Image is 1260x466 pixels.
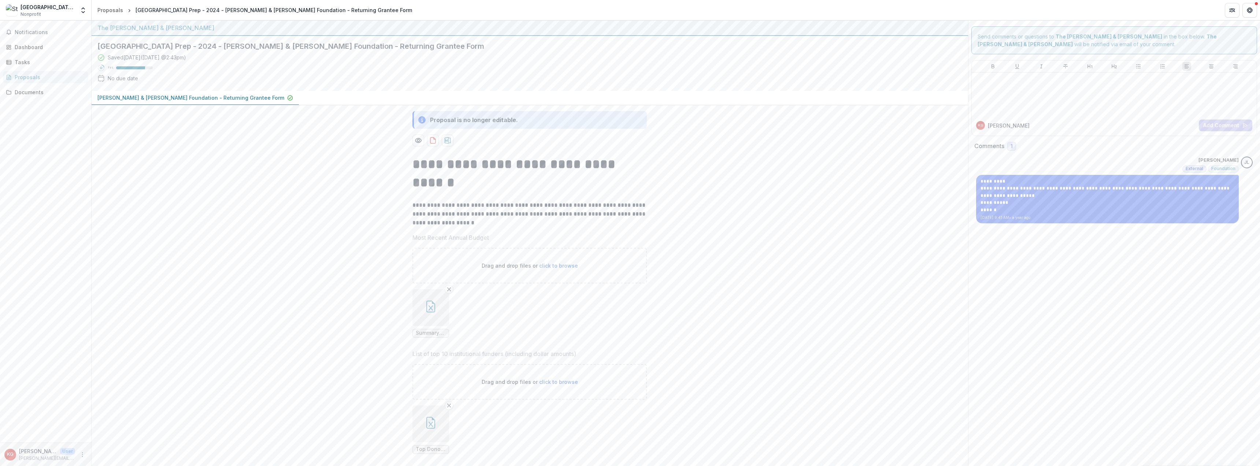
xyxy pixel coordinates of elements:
p: User [60,448,75,455]
button: Open entity switcher [78,3,88,18]
div: Proposal is no longer editable. [430,115,518,124]
button: Preview b7f37ced-02cb-46f3-91cc-de6a8297f422-0.pdf [412,135,424,146]
div: Saved [DATE] ( [DATE] @ 2:43pm ) [108,54,186,61]
button: Underline [1013,62,1022,71]
div: Tasks [15,58,82,66]
p: [PERSON_NAME][EMAIL_ADDRESS][PERSON_NAME][DOMAIN_NAME] [19,455,75,462]
button: Remove File [445,401,453,410]
button: Strike [1061,62,1070,71]
div: [GEOGRAPHIC_DATA] Prep - 2024 - [PERSON_NAME] & [PERSON_NAME] Foundation - Returning Grantee Form [136,6,412,14]
div: Send comments or questions to in the box below. will be notified via email of your comment. [971,26,1257,54]
p: [PERSON_NAME] [1198,157,1239,164]
button: Get Help [1242,3,1257,18]
p: Drag and drop files or [482,378,578,386]
strong: The [PERSON_NAME] & [PERSON_NAME] [1056,33,1162,40]
button: More [78,450,87,459]
button: Notifications [3,26,88,38]
button: Add Comment [1199,120,1252,131]
div: Kevin Golden [978,124,983,127]
p: [PERSON_NAME] [988,122,1030,129]
a: Proposals [94,5,126,15]
span: External [1186,166,1203,171]
span: Nonprofit [21,11,41,18]
p: List of top 10 institutional funders (including dollar amounts) [412,349,576,358]
div: Proposals [15,73,82,81]
div: Proposals [97,6,123,14]
a: Dashboard [3,41,88,53]
span: click to browse [539,379,578,385]
button: Bullet List [1134,62,1143,71]
nav: breadcrumb [94,5,415,15]
button: Remove File [445,285,453,294]
button: Heading 1 [1086,62,1094,71]
span: Summary Budget [DATE]-[DATE].xlsx [416,330,446,336]
button: download-proposal [442,135,453,146]
button: download-proposal [427,135,439,146]
img: St. Ignatius College Prep [6,4,18,16]
button: Heading 2 [1110,62,1119,71]
p: [PERSON_NAME] [19,447,57,455]
span: Top Donors 23-24 (1).xls [416,446,446,452]
div: No due date [108,74,138,82]
span: Notifications [15,29,85,36]
a: Documents [3,86,88,98]
div: Documents [15,88,82,96]
button: Italicize [1037,62,1046,71]
div: Remove FileTop Donors 23-24 (1).xls [412,406,449,454]
h2: [GEOGRAPHIC_DATA] Prep - 2024 - [PERSON_NAME] & [PERSON_NAME] Foundation - Returning Grantee Form [97,42,950,51]
p: [DATE] 9:41 AM • a year ago [981,215,1234,220]
button: Partners [1225,3,1239,18]
a: Proposals [3,71,88,83]
div: Dashboard [15,43,82,51]
div: Janice Lombardo [1244,160,1249,165]
div: The [PERSON_NAME] & [PERSON_NAME] [97,23,962,32]
a: Tasks [3,56,88,68]
button: Align Right [1231,62,1240,71]
p: Most Recent Annual Budget [412,233,489,242]
div: Remove FileSummary Budget [DATE]-[DATE].xlsx [412,289,449,338]
button: Align Left [1182,62,1191,71]
p: 79 % [108,65,113,70]
p: [PERSON_NAME] & [PERSON_NAME] Foundation - Returning Grantee Form [97,94,284,102]
h2: Comments [974,143,1004,150]
button: Ordered List [1158,62,1167,71]
p: Drag and drop files or [482,262,578,269]
span: Foundation [1211,166,1235,171]
button: Align Center [1207,62,1216,71]
span: click to browse [539,263,578,269]
div: Kevin Golden [7,452,14,457]
span: 1 [1011,143,1013,150]
button: Bold [989,62,997,71]
div: [GEOGRAPHIC_DATA] Prep [21,3,75,11]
